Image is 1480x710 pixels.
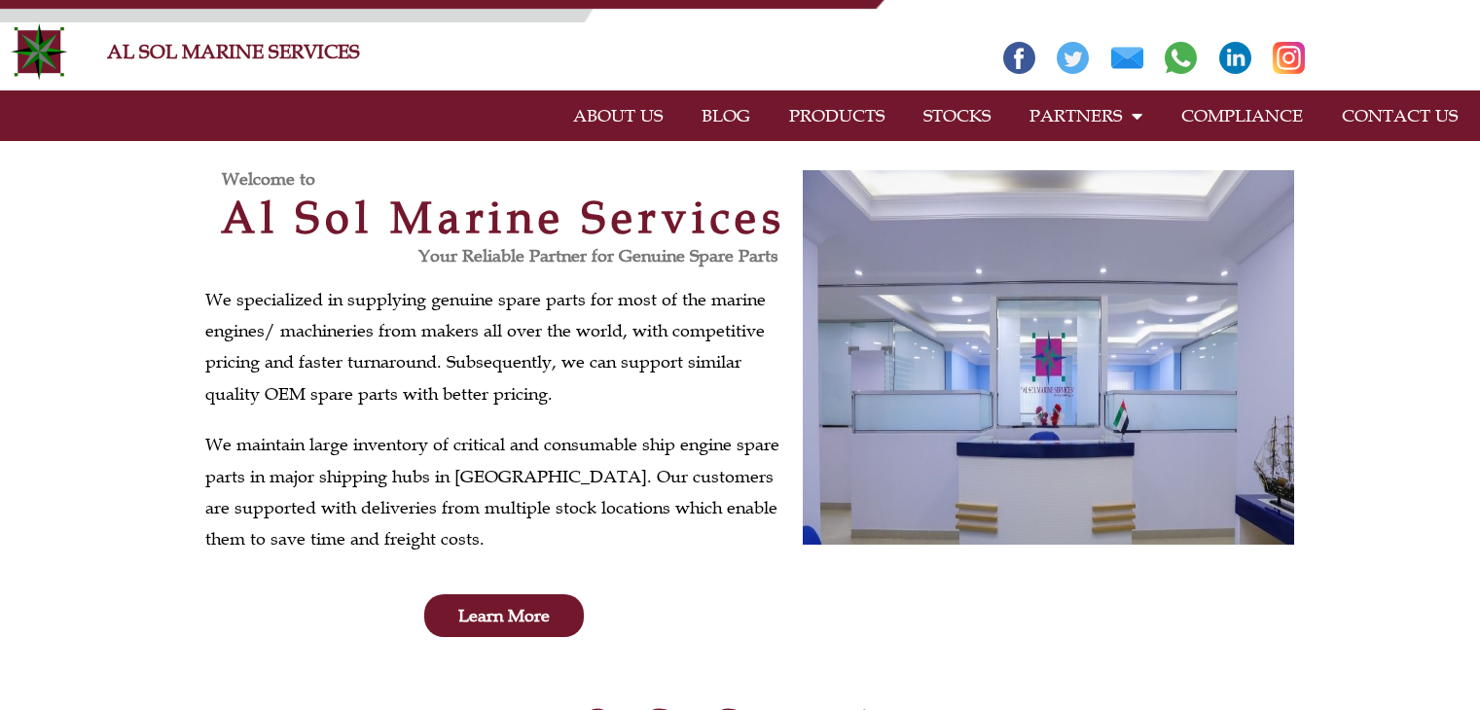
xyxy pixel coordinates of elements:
[1010,93,1162,138] a: PARTNERS
[205,429,793,555] p: We maintain large inventory of critical and consumable ship engine spare parts in major shipping ...
[205,247,778,265] h3: Your Reliable Partner for Genuine Spare Parts
[1162,93,1322,138] a: COMPLIANCE
[205,284,793,410] p: We specialized in supplying genuine spare parts for most of the marine engines/ machineries from ...
[10,22,68,81] img: Alsolmarine-logo
[1322,93,1477,138] a: CONTACT US
[424,594,584,637] a: Learn More
[554,93,682,138] a: ABOUT US
[222,170,803,188] h3: Welcome to
[770,93,904,138] a: PRODUCTS
[107,40,360,63] a: AL SOL MARINE SERVICES
[205,195,803,239] h2: Al Sol Marine Services
[904,93,1010,138] a: STOCKS
[682,93,770,138] a: BLOG
[458,607,550,624] span: Learn More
